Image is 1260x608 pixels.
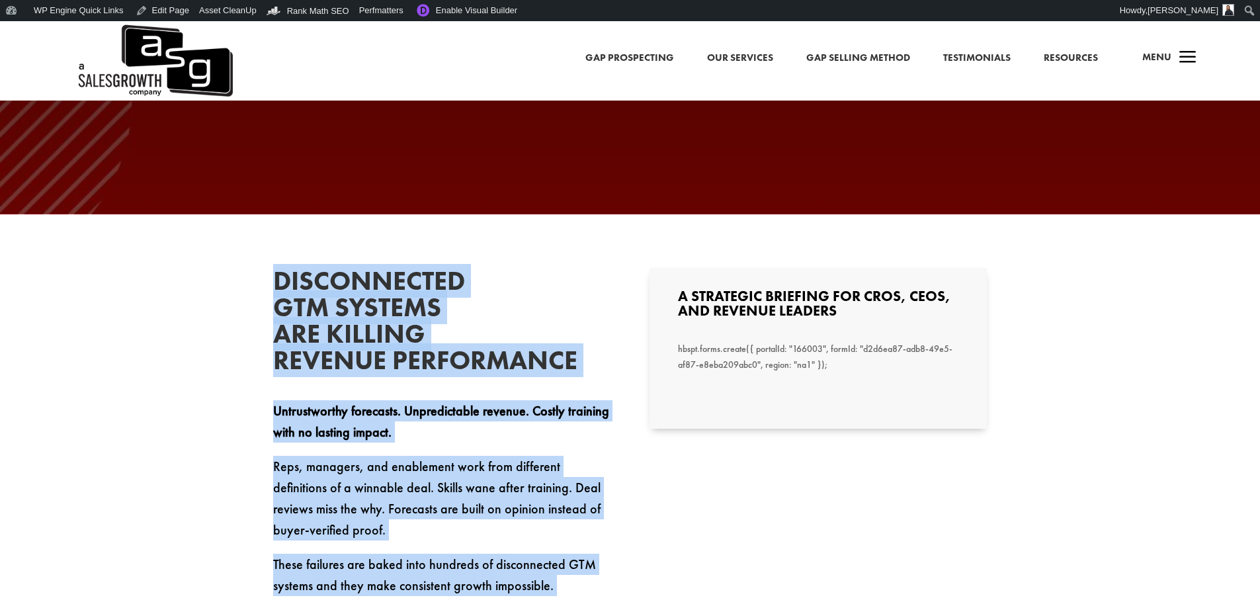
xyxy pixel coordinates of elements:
[50,85,118,93] div: Domain Overview
[806,50,910,67] a: Gap Selling Method
[273,456,610,554] p: Reps, managers, and enablement work from different definitions of a winnable deal. Skills wane af...
[36,83,46,94] img: tab_domain_overview_orange.svg
[678,341,958,373] div: hbspt.forms.create({ portalId: "166003", formId: "d2d6ea87-adb8-49e5-af87-e8eba209abc0", region: ...
[1044,50,1098,67] a: Resources
[1175,45,1201,71] span: a
[146,85,223,93] div: Keywords by Traffic
[21,21,32,32] img: logo_orange.svg
[287,6,349,16] span: Rank Math SEO
[678,289,958,325] h3: A Strategic Briefing for CROs, CEOs, and Revenue Leaders
[76,21,233,101] img: ASG Co. Logo
[273,402,609,441] strong: Untrustworthy forecasts. Unpredictable revenue. Costly training with no lasting impact.
[585,50,674,67] a: Gap Prospecting
[132,83,142,94] img: tab_keywords_by_traffic_grey.svg
[707,50,773,67] a: Our Services
[21,34,32,45] img: website_grey.svg
[34,34,146,45] div: Domain: [DOMAIN_NAME]
[37,21,65,32] div: v 4.0.25
[943,50,1011,67] a: Testimonials
[76,21,233,101] a: A Sales Growth Company Logo
[1142,50,1171,64] span: Menu
[273,268,472,380] h2: Disconnected GTM Systems Are Killing Revenue Performance
[1148,5,1218,15] span: [PERSON_NAME]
